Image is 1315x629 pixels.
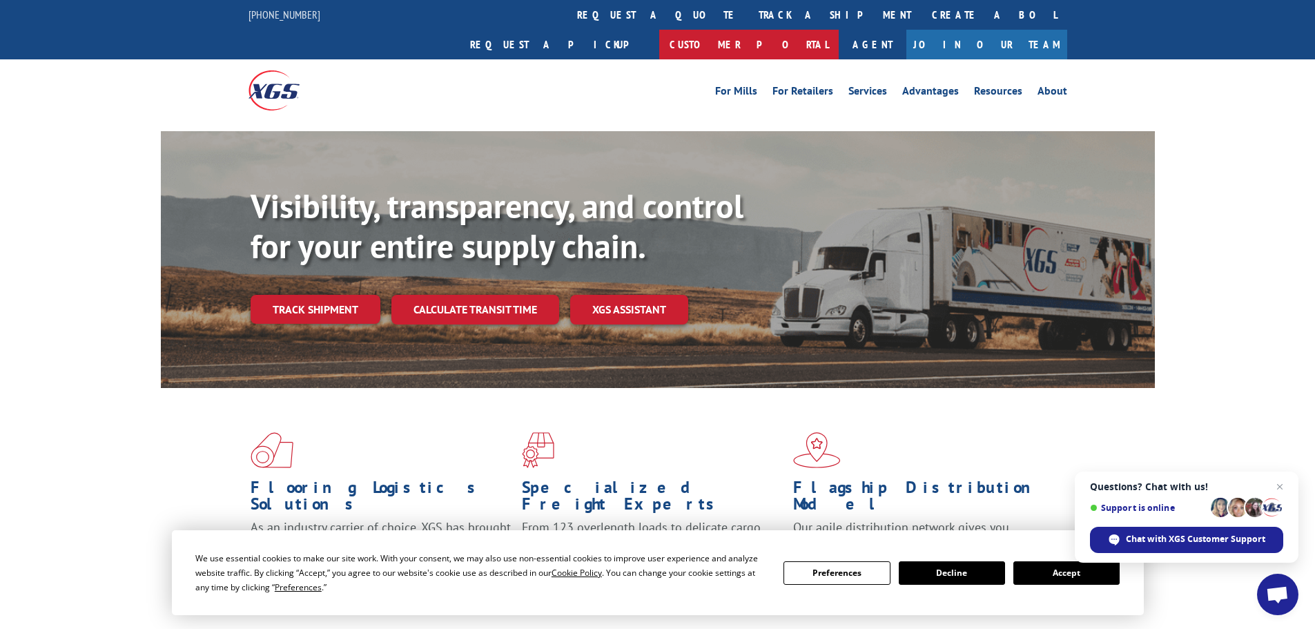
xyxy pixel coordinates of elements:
span: Cookie Policy [552,567,602,579]
span: As an industry carrier of choice, XGS has brought innovation and dedication to flooring logistics... [251,519,511,568]
button: Accept [1013,561,1120,585]
h1: Flooring Logistics Solutions [251,479,512,519]
a: [PHONE_NUMBER] [249,8,320,21]
div: Chat with XGS Customer Support [1090,527,1283,553]
span: Close chat [1272,478,1288,495]
img: xgs-icon-total-supply-chain-intelligence-red [251,432,293,468]
span: Preferences [275,581,322,593]
p: From 123 overlength loads to delicate cargo, our experienced staff knows the best way to move you... [522,519,783,581]
span: Chat with XGS Customer Support [1126,533,1265,545]
a: Join Our Team [906,30,1067,59]
a: Resources [974,86,1022,101]
a: About [1038,86,1067,101]
span: Our agile distribution network gives you nationwide inventory management on demand. [793,519,1047,552]
a: For Mills [715,86,757,101]
div: Cookie Consent Prompt [172,530,1144,615]
a: XGS ASSISTANT [570,295,688,325]
a: Customer Portal [659,30,839,59]
b: Visibility, transparency, and control for your entire supply chain. [251,184,743,267]
div: We use essential cookies to make our site work. With your consent, we may also use non-essential ... [195,551,767,594]
span: Questions? Chat with us! [1090,481,1283,492]
a: Services [848,86,887,101]
a: Calculate transit time [391,295,559,325]
a: Advantages [902,86,959,101]
a: Request a pickup [460,30,659,59]
div: Open chat [1257,574,1298,615]
a: For Retailers [772,86,833,101]
a: Agent [839,30,906,59]
h1: Specialized Freight Experts [522,479,783,519]
button: Preferences [783,561,890,585]
a: Track shipment [251,295,380,324]
button: Decline [899,561,1005,585]
img: xgs-icon-focused-on-flooring-red [522,432,554,468]
span: Support is online [1090,503,1206,513]
h1: Flagship Distribution Model [793,479,1054,519]
img: xgs-icon-flagship-distribution-model-red [793,432,841,468]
